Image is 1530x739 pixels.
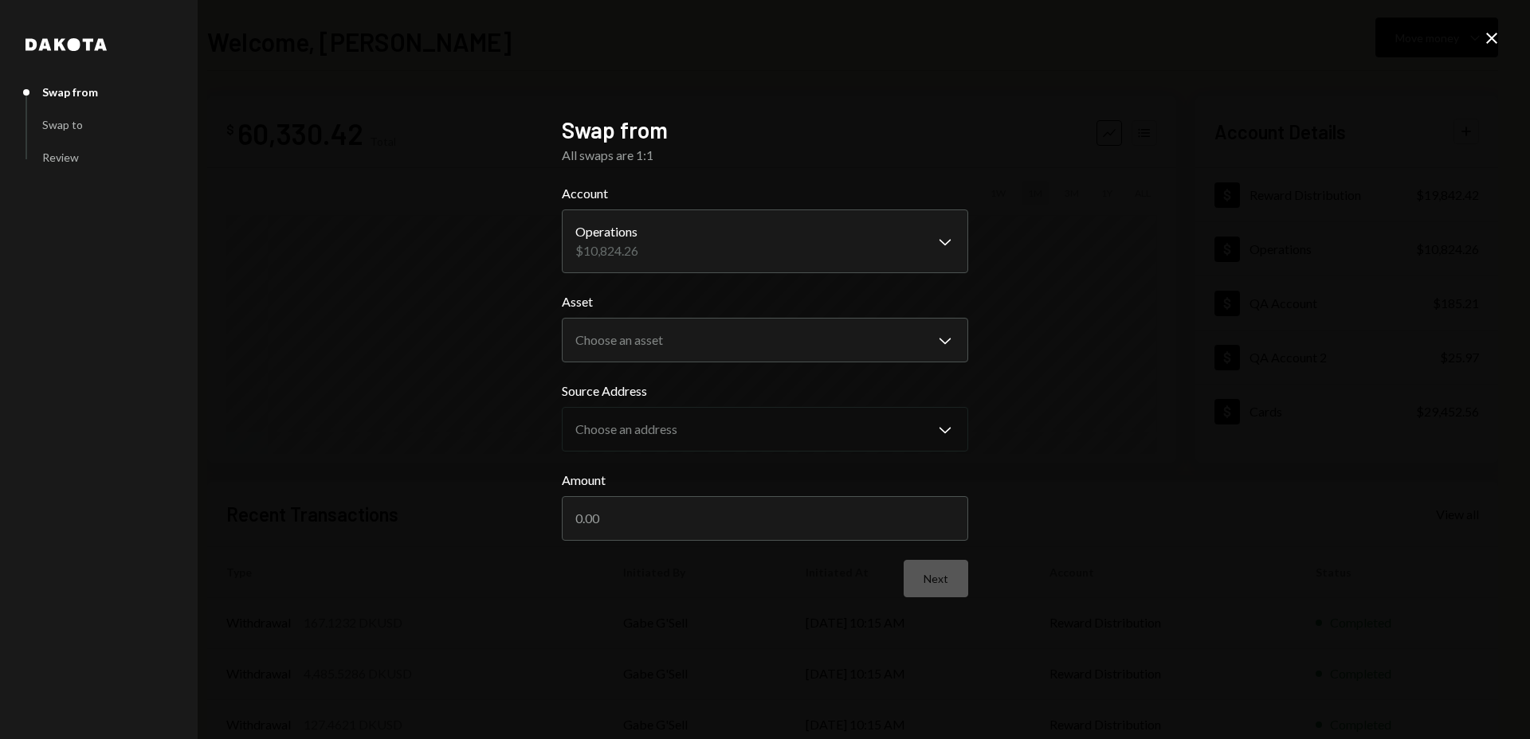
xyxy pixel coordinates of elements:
input: 0.00 [562,496,968,541]
button: Source Address [562,407,968,452]
label: Asset [562,292,968,311]
label: Account [562,184,968,203]
h2: Swap from [562,115,968,146]
button: Asset [562,318,968,362]
div: Swap from [42,85,98,99]
label: Amount [562,471,968,490]
div: Swap to [42,118,83,131]
label: Source Address [562,381,968,401]
div: Review [42,151,79,164]
button: Account [562,209,968,273]
div: All swaps are 1:1 [562,146,968,165]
